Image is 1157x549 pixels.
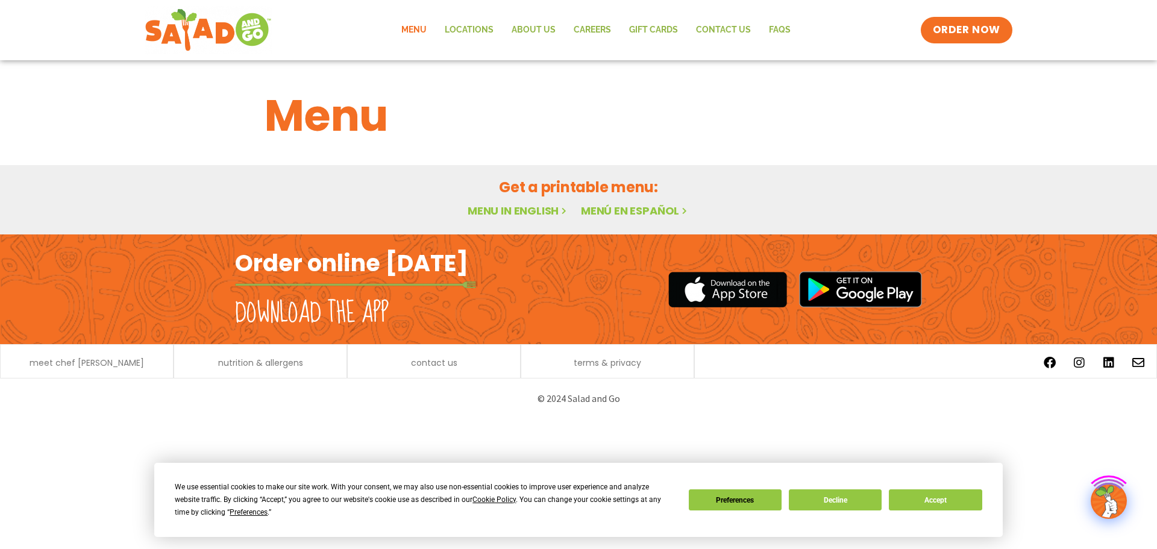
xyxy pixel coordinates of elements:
[411,359,457,367] a: contact us
[620,16,687,44] a: GIFT CARDS
[392,16,436,44] a: Menu
[218,359,303,367] a: nutrition & allergens
[799,271,922,307] img: google_play
[265,83,892,148] h1: Menu
[687,16,760,44] a: Contact Us
[468,203,569,218] a: Menu in English
[145,6,272,54] img: new-SAG-logo-768×292
[668,270,787,309] img: appstore
[789,489,882,510] button: Decline
[921,17,1012,43] a: ORDER NOW
[230,508,268,516] span: Preferences
[392,16,800,44] nav: Menu
[436,16,503,44] a: Locations
[574,359,641,367] a: terms & privacy
[30,359,144,367] a: meet chef [PERSON_NAME]
[581,203,689,218] a: Menú en español
[565,16,620,44] a: Careers
[503,16,565,44] a: About Us
[175,481,674,519] div: We use essential cookies to make our site work. With your consent, we may also use non-essential ...
[235,248,468,278] h2: Order online [DATE]
[154,463,1003,537] div: Cookie Consent Prompt
[472,495,516,504] span: Cookie Policy
[760,16,800,44] a: FAQs
[265,177,892,198] h2: Get a printable menu:
[889,489,982,510] button: Accept
[235,281,476,288] img: fork
[689,489,782,510] button: Preferences
[235,296,389,330] h2: Download the app
[241,391,916,407] p: © 2024 Salad and Go
[933,23,1000,37] span: ORDER NOW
